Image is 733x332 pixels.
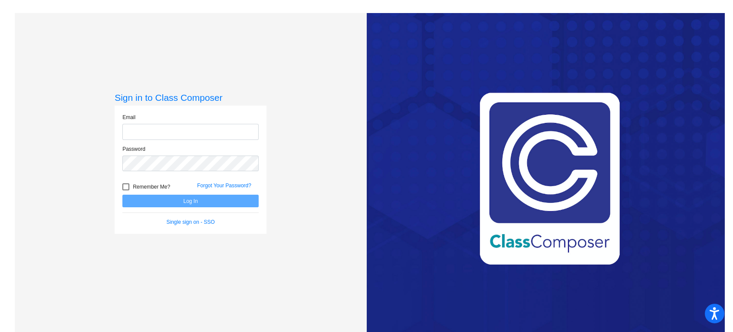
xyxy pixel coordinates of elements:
[115,92,266,103] h3: Sign in to Class Composer
[122,113,135,121] label: Email
[122,195,259,207] button: Log In
[122,145,145,153] label: Password
[166,219,214,225] a: Single sign on - SSO
[197,183,251,189] a: Forgot Your Password?
[133,182,170,192] span: Remember Me?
